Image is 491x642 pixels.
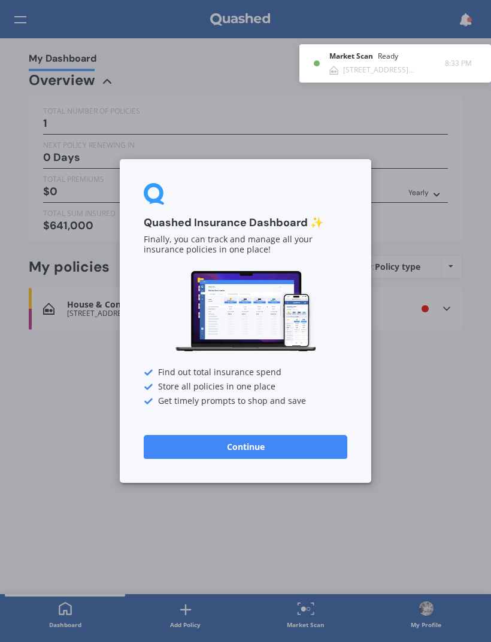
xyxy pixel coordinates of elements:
span: 8:33 PM [445,57,472,69]
div: Ready [378,52,398,60]
div: Store all policies in one place [144,382,347,392]
div: Get timely prompts to shop and save [144,397,347,406]
div: [STREET_ADDRESS][PERSON_NAME] [343,66,445,74]
h3: Quashed Insurance Dashboard ✨ [144,216,347,230]
div: Find out total insurance spend [144,368,347,378]
b: Market Scan [329,52,378,60]
button: Continue [144,435,347,459]
p: Finally, you can track and manage all your insurance policies in one place! [144,235,347,255]
img: Dashboard [174,269,317,354]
